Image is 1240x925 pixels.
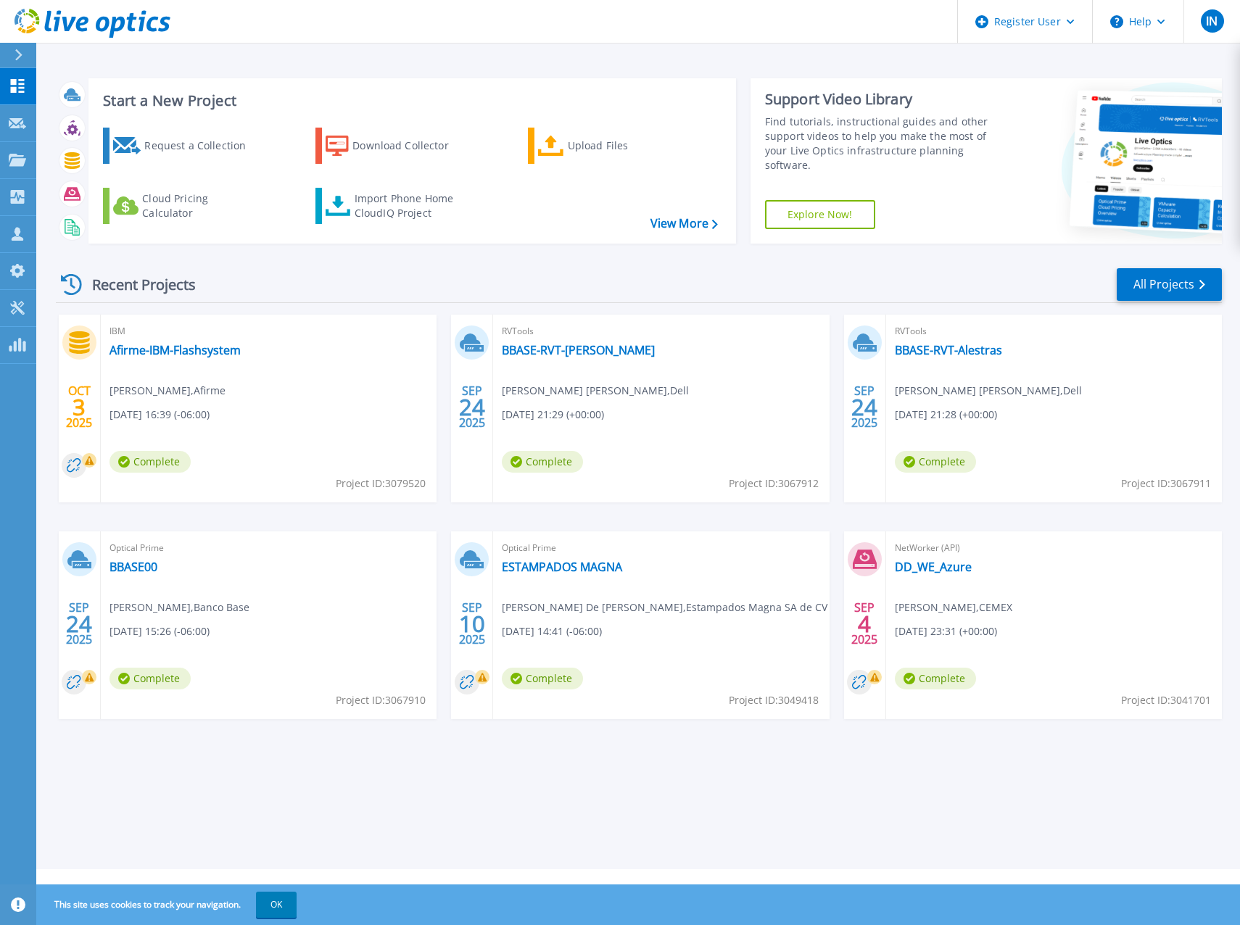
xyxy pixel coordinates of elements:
span: 3 [73,401,86,413]
div: OCT 2025 [65,381,93,434]
span: Project ID: 3049418 [729,692,819,708]
div: Recent Projects [56,267,215,302]
a: Download Collector [315,128,477,164]
div: Upload Files [568,131,684,160]
span: IN [1206,15,1218,27]
span: Complete [895,668,976,689]
span: 24 [66,618,92,630]
span: [PERSON_NAME] , Banco Base [109,600,249,615]
span: Complete [502,451,583,473]
a: DD_WE_Azure [895,560,972,574]
div: Request a Collection [144,131,260,160]
div: Cloud Pricing Calculator [142,191,258,220]
span: 24 [459,401,485,413]
span: [PERSON_NAME] , Afirme [109,383,226,399]
div: SEP 2025 [458,381,486,434]
a: BBASE-RVT-Alestras [895,343,1002,357]
a: View More [650,217,718,231]
span: Optical Prime [502,540,820,556]
h3: Start a New Project [103,93,717,109]
span: 24 [851,401,877,413]
span: [DATE] 14:41 (-06:00) [502,623,602,639]
span: [PERSON_NAME] [PERSON_NAME] , Dell [502,383,689,399]
div: Import Phone Home CloudIQ Project [355,191,468,220]
a: Upload Files [528,128,690,164]
span: Project ID: 3041701 [1121,692,1211,708]
span: [DATE] 21:28 (+00:00) [895,407,997,423]
div: SEP 2025 [65,597,93,650]
div: SEP 2025 [851,597,878,650]
span: Project ID: 3079520 [336,476,426,491]
span: [PERSON_NAME] [PERSON_NAME] , Dell [895,383,1082,399]
div: Support Video Library [765,90,1004,109]
a: All Projects [1117,268,1222,301]
div: Download Collector [352,131,468,160]
span: NetWorker (API) [895,540,1213,556]
span: This site uses cookies to track your navigation. [40,892,297,918]
span: Optical Prime [109,540,428,556]
span: Project ID: 3067910 [336,692,426,708]
span: RVTools [502,323,820,339]
a: Cloud Pricing Calculator [103,188,265,224]
span: [DATE] 23:31 (+00:00) [895,623,997,639]
span: [DATE] 15:26 (-06:00) [109,623,210,639]
span: IBM [109,323,428,339]
span: 4 [858,618,871,630]
a: BBASE-RVT-[PERSON_NAME] [502,343,655,357]
span: [PERSON_NAME] De [PERSON_NAME] , Estampados Magna SA de CV [502,600,827,615]
div: SEP 2025 [851,381,878,434]
a: ESTAMPADOS MAGNA [502,560,622,574]
span: Complete [895,451,976,473]
a: Request a Collection [103,128,265,164]
div: SEP 2025 [458,597,486,650]
span: RVTools [895,323,1213,339]
span: [DATE] 16:39 (-06:00) [109,407,210,423]
span: Project ID: 3067912 [729,476,819,491]
span: [PERSON_NAME] , CEMEX [895,600,1012,615]
span: Complete [109,668,191,689]
span: Project ID: 3067911 [1121,476,1211,491]
span: Complete [109,451,191,473]
span: 10 [459,618,485,630]
span: [DATE] 21:29 (+00:00) [502,407,604,423]
div: Find tutorials, instructional guides and other support videos to help you make the most of your L... [765,115,1004,173]
a: Explore Now! [765,200,875,229]
a: Afirme-IBM-Flashsystem [109,343,241,357]
span: Complete [502,668,583,689]
a: BBASE00 [109,560,157,574]
button: OK [256,892,297,918]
